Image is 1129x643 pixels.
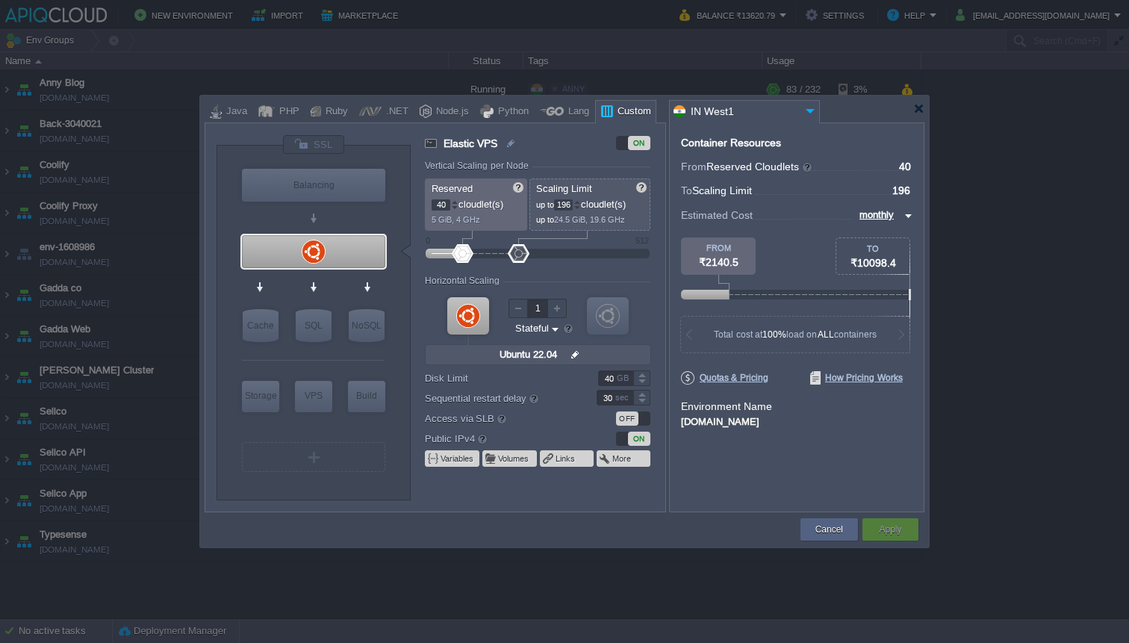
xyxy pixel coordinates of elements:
[425,410,576,426] label: Access via SLB
[432,215,480,224] span: 5 GiB, 4 GHz
[295,381,332,411] div: VPS
[242,381,279,411] div: Storage
[432,183,473,194] span: Reserved
[242,169,385,202] div: Balancing
[628,136,650,150] div: ON
[536,183,592,194] span: Scaling Limit
[426,236,430,245] div: 0
[348,381,385,412] div: Build Node
[879,522,901,537] button: Apply
[615,391,632,405] div: sec
[692,184,752,196] span: Scaling Limit
[425,430,576,447] label: Public IPv4
[635,236,649,245] div: 512
[850,257,896,269] span: ₹10098.4
[616,411,638,426] div: OFF
[296,309,332,342] div: SQL Databases
[441,453,475,465] button: Variables
[617,371,632,385] div: GB
[242,235,385,268] div: Elastic VPS
[681,243,756,252] div: FROM
[681,184,692,196] span: To
[899,161,911,173] span: 40
[425,390,576,406] label: Sequential restart delay
[556,453,576,465] button: Links
[699,256,738,268] span: ₹2140.5
[706,161,813,173] span: Reserved Cloudlets
[836,244,909,253] div: TO
[536,195,645,211] p: cloudlet(s)
[536,215,554,224] span: up to
[222,101,247,123] div: Java
[242,169,385,202] div: Load Balancer
[348,381,385,411] div: Build
[612,453,632,465] button: More
[321,101,348,123] div: Ruby
[554,215,625,224] span: 24.5 GiB, 19.6 GHz
[810,371,903,385] span: How Pricing Works
[349,309,385,342] div: NoSQL Databases
[296,309,332,342] div: SQL
[242,442,385,472] div: Create New Layer
[349,309,385,342] div: NoSQL
[295,381,332,412] div: Elastic VPS
[494,101,529,123] div: Python
[243,309,279,342] div: Cache
[681,371,768,385] span: Quotas & Pricing
[613,101,651,123] div: Custom
[815,522,843,537] button: Cancel
[536,200,554,209] span: up to
[681,161,706,173] span: From
[564,101,589,123] div: Lang
[382,101,408,123] div: .NET
[681,400,772,412] label: Environment Name
[681,207,753,223] span: Estimated Cost
[498,453,530,465] button: Volumes
[681,137,781,149] div: Container Resources
[892,184,910,196] span: 196
[425,276,503,286] div: Horizontal Scaling
[242,381,279,412] div: Storage Containers
[275,101,299,123] div: PHP
[628,432,650,446] div: ON
[425,161,532,171] div: Vertical Scaling per Node
[432,101,469,123] div: Node.js
[432,195,522,211] p: cloudlet(s)
[425,370,576,386] label: Disk Limit
[681,414,912,427] div: [DOMAIN_NAME]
